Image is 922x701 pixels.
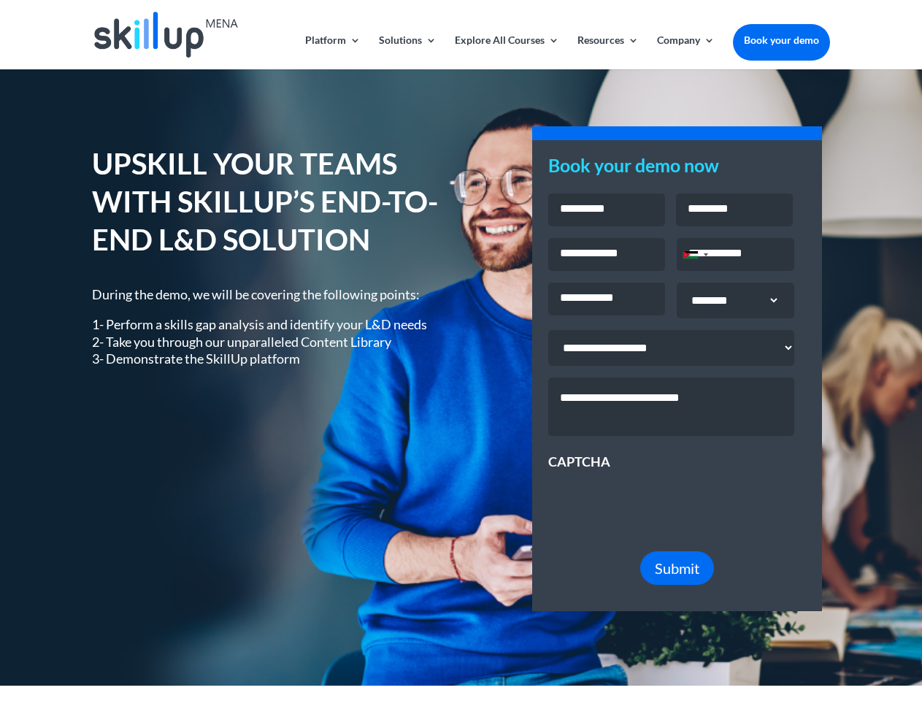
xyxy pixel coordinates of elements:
[655,559,699,577] span: Submit
[379,35,437,69] a: Solutions
[548,471,770,528] iframe: reCAPTCHA
[92,286,440,368] div: During the demo, we will be covering the following points:
[657,35,715,69] a: Company
[677,239,712,270] div: Selected country
[733,24,830,56] a: Book your demo
[94,12,237,58] img: Skillup Mena
[640,551,714,585] button: Submit
[92,316,440,367] p: 1- Perform a skills gap analysis and identify your L&D needs 2- Take you through our unparalleled...
[548,453,610,470] label: CAPTCHA
[92,145,440,266] h1: UPSKILL YOUR TEAMS WITH SKILLUP’S END-TO-END L&D SOLUTION
[455,35,559,69] a: Explore All Courses
[548,156,806,182] h3: Book your demo now
[577,35,639,69] a: Resources
[305,35,361,69] a: Platform
[679,543,922,701] iframe: Chat Widget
